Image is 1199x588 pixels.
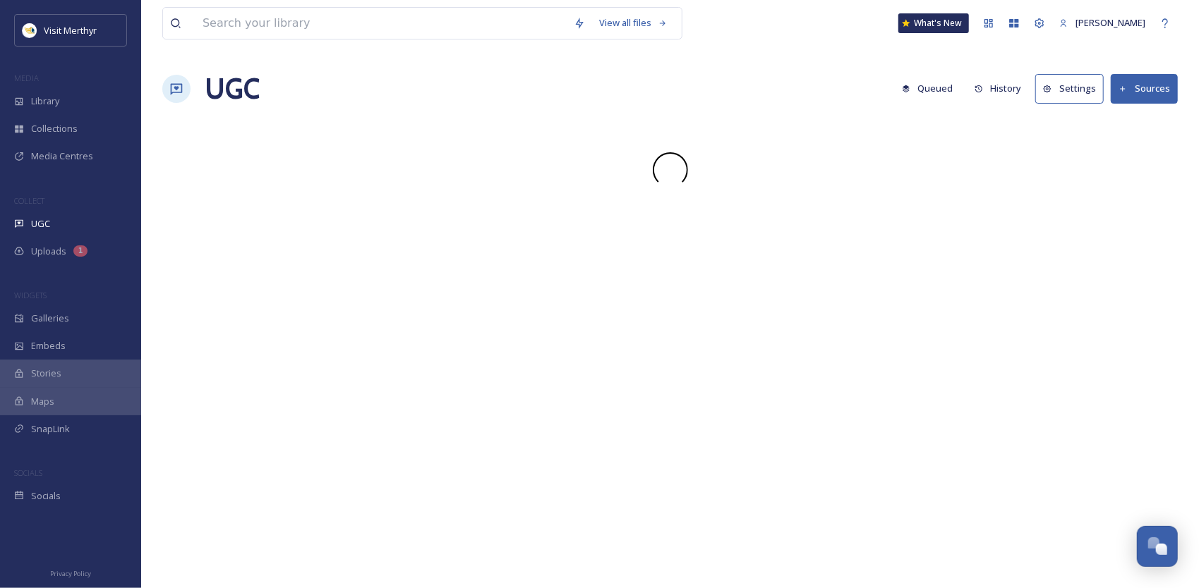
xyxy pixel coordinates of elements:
[968,75,1036,102] a: History
[31,395,54,408] span: Maps
[31,422,70,436] span: SnapLink
[592,9,675,37] a: View all files
[31,94,59,108] span: Library
[895,75,968,102] a: Queued
[14,73,39,83] span: MEDIA
[31,339,66,353] span: Embeds
[31,217,50,231] span: UGC
[31,245,66,258] span: Uploads
[31,489,61,503] span: Socials
[1035,74,1104,103] button: Settings
[31,367,61,380] span: Stories
[898,13,969,33] a: What's New
[1052,9,1152,37] a: [PERSON_NAME]
[31,149,93,163] span: Media Centres
[205,68,260,110] a: UGC
[895,75,960,102] button: Queued
[1111,74,1178,103] button: Sources
[31,122,78,135] span: Collections
[14,195,44,206] span: COLLECT
[14,467,42,478] span: SOCIALS
[1137,526,1178,567] button: Open Chat
[73,245,88,257] div: 1
[1076,16,1145,29] span: [PERSON_NAME]
[50,564,91,581] a: Privacy Policy
[1035,74,1111,103] a: Settings
[50,569,91,578] span: Privacy Policy
[195,8,567,39] input: Search your library
[31,312,69,325] span: Galleries
[23,23,37,37] img: download.jpeg
[44,24,97,37] span: Visit Merthyr
[14,290,47,300] span: WIDGETS
[968,75,1029,102] button: History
